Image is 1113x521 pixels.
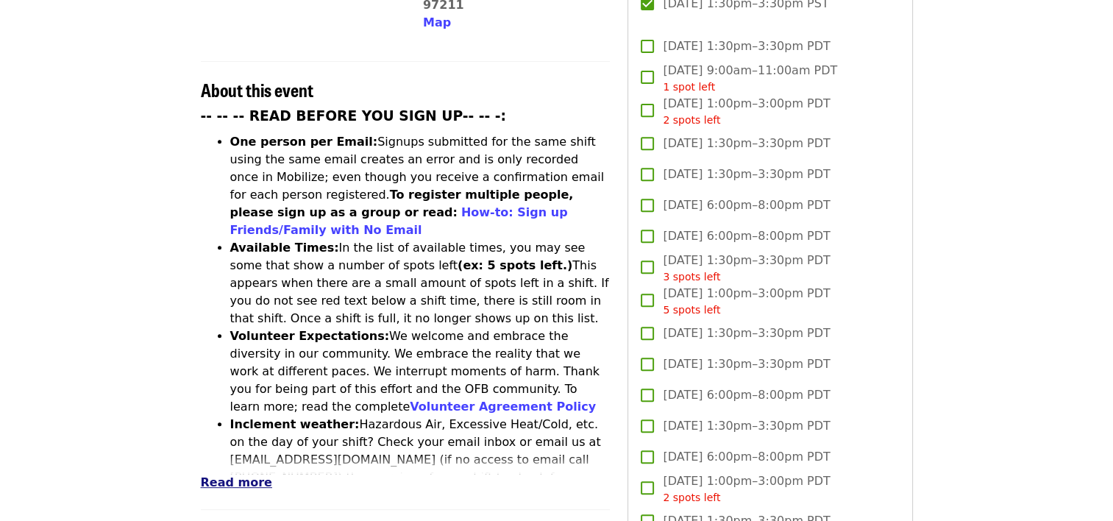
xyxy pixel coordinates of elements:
a: Volunteer Agreement Policy [410,400,596,414]
span: [DATE] 1:30pm–3:30pm PDT [663,135,830,152]
strong: -- -- -- READ BEFORE YOU SIGN UP-- -- -: [201,108,507,124]
span: [DATE] 6:00pm–8:00pm PDT [663,448,830,466]
span: [DATE] 1:30pm–3:30pm PDT [663,166,830,183]
span: Map [423,15,451,29]
button: Map [423,14,451,32]
strong: Available Times: [230,241,339,255]
span: [DATE] 6:00pm–8:00pm PDT [663,386,830,404]
span: 5 spots left [663,304,720,316]
li: In the list of available times, you may see some that show a number of spots left This appears wh... [230,239,611,327]
strong: (ex: 5 spots left.) [458,258,572,272]
span: [DATE] 1:30pm–3:30pm PDT [663,252,830,285]
strong: One person per Email: [230,135,378,149]
strong: To register multiple people, please sign up as a group or read: [230,188,574,219]
span: 2 spots left [663,114,720,126]
li: We welcome and embrace the diversity in our community. We embrace the reality that we work at dif... [230,327,611,416]
span: 1 spot left [663,81,715,93]
span: [DATE] 6:00pm–8:00pm PDT [663,227,830,245]
a: How-to: Sign up Friends/Family with No Email [230,205,568,237]
span: 2 spots left [663,492,720,503]
span: [DATE] 9:00am–11:00am PDT [663,62,837,95]
span: [DATE] 1:30pm–3:30pm PDT [663,417,830,435]
span: 3 spots left [663,271,720,283]
span: [DATE] 1:30pm–3:30pm PDT [663,38,830,55]
strong: Volunteer Expectations: [230,329,390,343]
span: [DATE] 1:00pm–3:00pm PDT [663,95,830,128]
strong: Inclement weather: [230,417,360,431]
span: [DATE] 1:00pm–3:00pm PDT [663,472,830,506]
span: Read more [201,475,272,489]
span: [DATE] 1:30pm–3:30pm PDT [663,325,830,342]
button: Read more [201,474,272,492]
li: Hazardous Air, Excessive Heat/Cold, etc. on the day of your shift? Check your email inbox or emai... [230,416,611,504]
span: About this event [201,77,313,102]
span: [DATE] 1:00pm–3:00pm PDT [663,285,830,318]
span: [DATE] 6:00pm–8:00pm PDT [663,196,830,214]
span: [DATE] 1:30pm–3:30pm PDT [663,355,830,373]
li: Signups submitted for the same shift using the same email creates an error and is only recorded o... [230,133,611,239]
